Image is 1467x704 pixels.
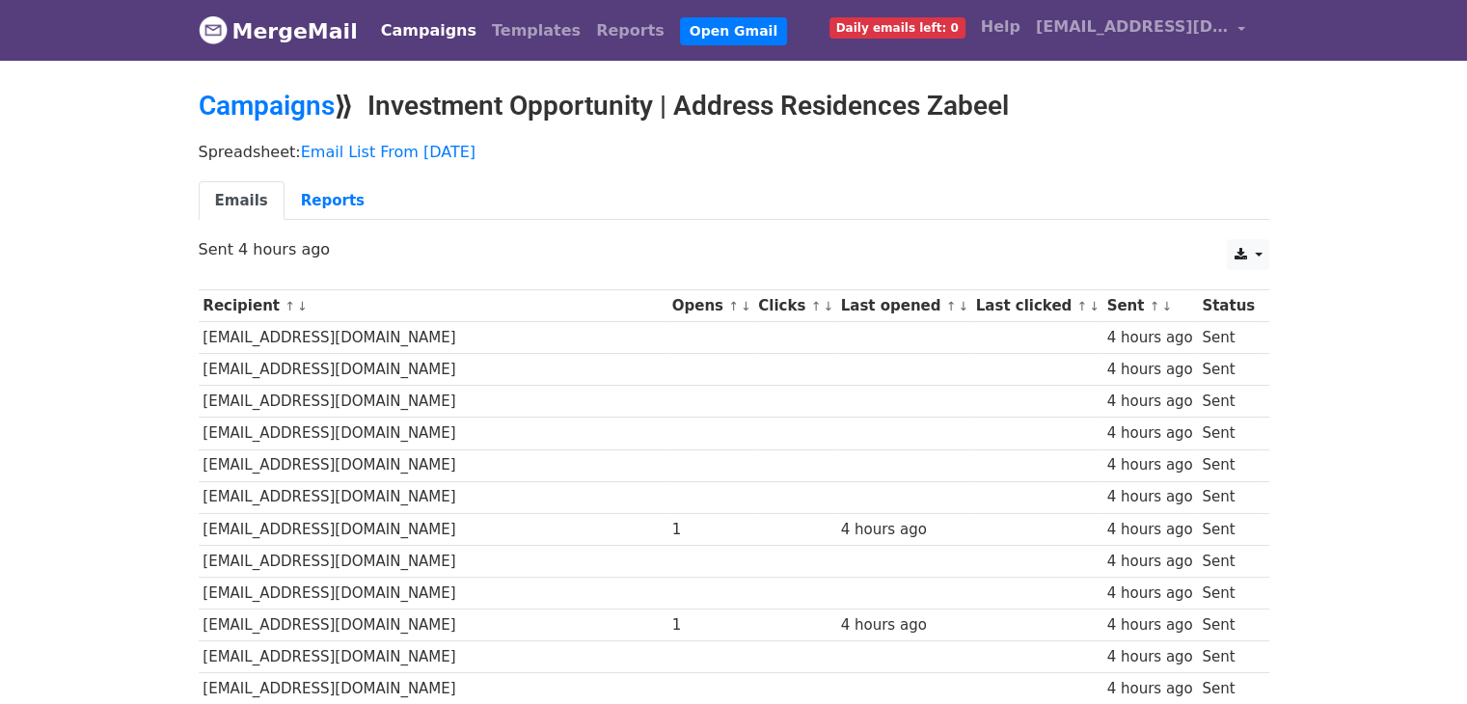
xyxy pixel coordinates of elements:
span: Daily emails left: 0 [829,17,965,39]
a: [EMAIL_ADDRESS][DOMAIN_NAME] [1028,8,1254,53]
th: Sent [1102,290,1198,322]
div: 4 hours ago [1106,614,1192,636]
th: Last clicked [971,290,1102,322]
td: Sent [1197,418,1259,449]
a: Campaigns [199,90,335,122]
td: [EMAIL_ADDRESS][DOMAIN_NAME] [199,609,667,641]
td: Sent [1197,354,1259,386]
div: 1 [672,614,749,636]
p: Spreadsheet: [199,142,1269,162]
iframe: Chat Widget [1371,611,1467,704]
td: Sent [1197,641,1259,673]
th: Recipient [199,290,667,322]
a: ↑ [728,299,739,313]
th: Clicks [753,290,835,322]
a: ↑ [811,299,822,313]
td: [EMAIL_ADDRESS][DOMAIN_NAME] [199,545,667,577]
img: MergeMail logo [199,15,228,44]
div: 4 hours ago [1106,582,1192,605]
div: 4 hours ago [1106,551,1192,573]
a: ↓ [741,299,751,313]
td: Sent [1197,609,1259,641]
div: 4 hours ago [1106,391,1192,413]
td: [EMAIL_ADDRESS][DOMAIN_NAME] [199,322,667,354]
td: Sent [1197,481,1259,513]
td: [EMAIL_ADDRESS][DOMAIN_NAME] [199,449,667,481]
a: MergeMail [199,11,358,51]
div: 4 hours ago [1106,678,1192,700]
a: Reports [588,12,672,50]
a: ↑ [946,299,957,313]
td: Sent [1197,577,1259,609]
td: Sent [1197,322,1259,354]
td: [EMAIL_ADDRESS][DOMAIN_NAME] [199,418,667,449]
div: 4 hours ago [841,614,966,636]
td: Sent [1197,386,1259,418]
td: [EMAIL_ADDRESS][DOMAIN_NAME] [199,354,667,386]
div: 4 hours ago [841,519,966,541]
th: Opens [667,290,754,322]
a: ↓ [297,299,308,313]
div: 4 hours ago [1106,519,1192,541]
div: 4 hours ago [1106,454,1192,476]
th: Last opened [836,290,971,322]
a: ↓ [1161,299,1172,313]
a: Open Gmail [680,17,787,45]
a: Emails [199,181,285,221]
a: Email List From [DATE] [301,143,475,161]
p: Sent 4 hours ago [199,239,1269,259]
a: ↑ [1076,299,1087,313]
h2: ⟫ Investment Opportunity | Address Residences Zabeel [199,90,1269,122]
div: 1 [672,519,749,541]
td: [EMAIL_ADDRESS][DOMAIN_NAME] [199,386,667,418]
td: Sent [1197,513,1259,545]
div: 4 hours ago [1106,327,1192,349]
span: [EMAIL_ADDRESS][DOMAIN_NAME] [1036,15,1229,39]
a: ↓ [1089,299,1100,313]
a: ↓ [958,299,968,313]
div: 4 hours ago [1106,646,1192,668]
a: ↑ [1150,299,1160,313]
a: ↑ [285,299,295,313]
td: [EMAIL_ADDRESS][DOMAIN_NAME] [199,513,667,545]
th: Status [1197,290,1259,322]
a: Daily emails left: 0 [822,8,973,46]
a: Reports [285,181,381,221]
td: [EMAIL_ADDRESS][DOMAIN_NAME] [199,577,667,609]
td: Sent [1197,545,1259,577]
div: 4 hours ago [1106,422,1192,445]
div: 4 hours ago [1106,359,1192,381]
td: Sent [1197,449,1259,481]
td: [EMAIL_ADDRESS][DOMAIN_NAME] [199,641,667,673]
a: Help [973,8,1028,46]
div: 4 hours ago [1106,486,1192,508]
a: ↓ [823,299,833,313]
a: Templates [484,12,588,50]
td: [EMAIL_ADDRESS][DOMAIN_NAME] [199,481,667,513]
a: Campaigns [373,12,484,50]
